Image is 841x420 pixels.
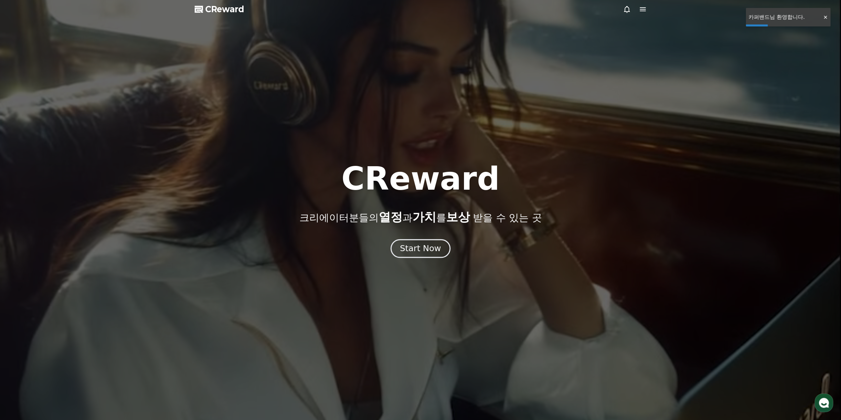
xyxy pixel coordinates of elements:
div: Start Now [400,243,441,254]
span: 보상 [446,210,470,224]
a: CReward [195,4,244,15]
span: 설정 [102,219,110,225]
span: 홈 [21,219,25,225]
button: Start Now [391,239,450,258]
h1: CReward [341,163,500,195]
span: CReward [205,4,244,15]
a: 홈 [2,210,44,226]
a: 대화 [44,210,85,226]
span: 대화 [60,220,68,225]
a: Start Now [392,246,449,252]
p: 크리에이터분들의 과 를 받을 수 있는 곳 [299,210,542,224]
a: 설정 [85,210,127,226]
span: 가치 [412,210,436,224]
span: 열정 [378,210,402,224]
